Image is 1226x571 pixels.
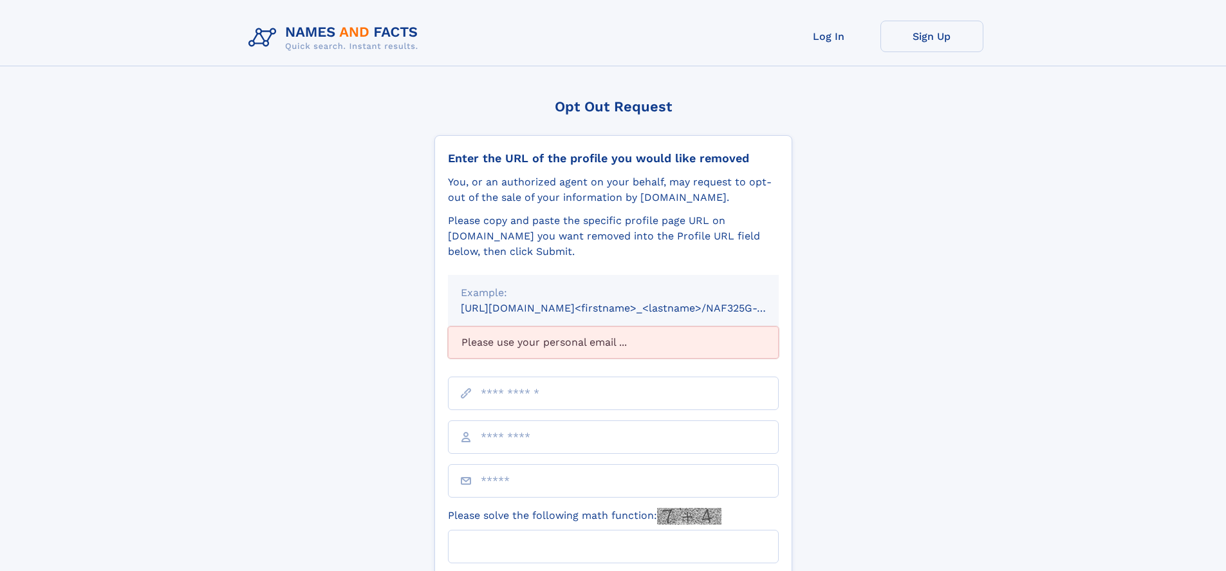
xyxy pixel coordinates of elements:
div: Example: [461,285,766,301]
a: Log In [777,21,880,52]
label: Please solve the following math function: [448,508,721,525]
div: Please copy and paste the specific profile page URL on [DOMAIN_NAME] you want removed into the Pr... [448,213,779,259]
div: Enter the URL of the profile you would like removed [448,151,779,165]
div: Please use your personal email ... [448,326,779,359]
a: Sign Up [880,21,983,52]
small: [URL][DOMAIN_NAME]<firstname>_<lastname>/NAF325G-xxxxxxxx [461,302,803,314]
div: Opt Out Request [434,98,792,115]
img: Logo Names and Facts [243,21,429,55]
div: You, or an authorized agent on your behalf, may request to opt-out of the sale of your informatio... [448,174,779,205]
